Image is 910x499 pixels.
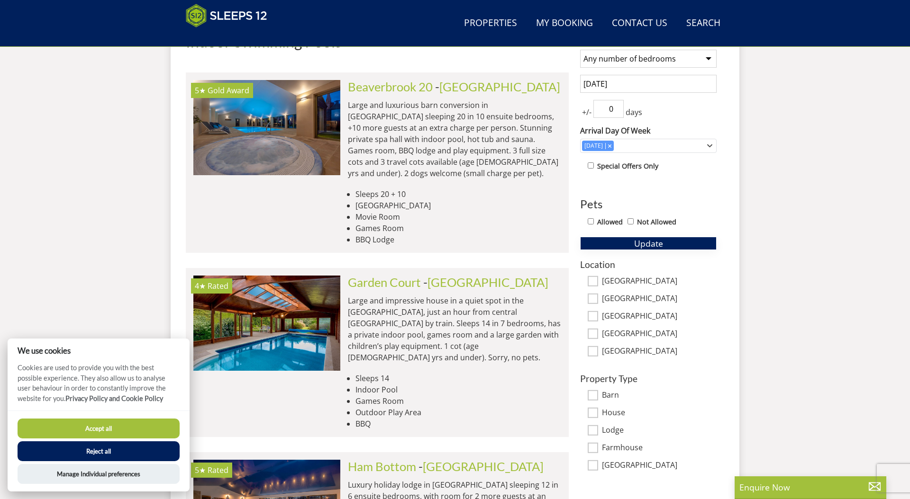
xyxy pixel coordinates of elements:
[181,33,281,41] iframe: Customer reviews powered by Trustpilot
[602,312,717,322] label: [GEOGRAPHIC_DATA]
[65,394,163,402] a: Privacy Policy and Cookie Policy
[597,217,623,227] label: Allowed
[532,13,597,34] a: My Booking
[460,13,521,34] a: Properties
[348,459,416,473] a: Ham Bottom
[602,329,717,339] label: [GEOGRAPHIC_DATA]
[580,125,717,136] label: Arrival Day Of Week
[423,275,548,289] span: -
[580,107,593,118] span: +/-
[602,443,717,454] label: Farmhouse
[682,13,724,34] a: Search
[637,217,676,227] label: Not Allowed
[18,419,180,438] button: Accept all
[355,200,561,211] li: [GEOGRAPHIC_DATA]
[355,407,561,418] li: Outdoor Play Area
[602,408,717,419] label: House
[602,391,717,401] label: Barn
[423,459,544,473] a: [GEOGRAPHIC_DATA]
[8,363,190,410] p: Cookies are used to provide you with the best possible experience. They also allow us to analyse ...
[597,161,658,171] label: Special Offers Only
[18,464,180,484] button: Manage Individual preferences
[193,276,340,370] img: garden-court-surrey-pool-holiday-sleeps12.original.jpg
[348,295,561,363] p: Large and impressive house in a quiet spot in the [GEOGRAPHIC_DATA], just an hour from central [G...
[355,234,561,245] li: BBQ Lodge
[580,198,717,210] h3: Pets
[602,294,717,304] label: [GEOGRAPHIC_DATA]
[580,139,717,153] div: Combobox
[580,374,717,383] h3: Property Type
[348,80,433,94] a: Beaverbrook 20
[602,276,717,287] label: [GEOGRAPHIC_DATA]
[355,188,561,200] li: Sleeps 20 + 10
[602,347,717,357] label: [GEOGRAPHIC_DATA]
[195,281,206,291] span: Garden Court has a 4 star rating under the Quality in Tourism Scheme
[355,395,561,407] li: Games Room
[208,281,228,291] span: Rated
[186,4,267,27] img: Sleeps 12
[355,418,561,429] li: BBQ
[208,465,228,475] span: Rated
[608,13,671,34] a: Contact Us
[195,85,206,96] span: Beaverbrook 20 has a 5 star rating under the Quality in Tourism Scheme
[186,17,569,50] h1: Large Holiday Homes in the [GEOGRAPHIC_DATA] with Indoor Swimming Pools
[435,80,560,94] span: -
[634,238,663,249] span: Update
[193,276,340,370] a: 4★ Rated
[355,373,561,384] li: Sleeps 14
[355,384,561,395] li: Indoor Pool
[580,259,717,269] h3: Location
[602,461,717,471] label: [GEOGRAPHIC_DATA]
[193,80,340,175] a: 5★ Gold Award
[419,459,544,473] span: -
[18,441,180,461] button: Reject all
[624,107,644,118] span: days
[739,481,882,493] p: Enquire Now
[348,99,561,179] p: Large and luxurious barn conversion in [GEOGRAPHIC_DATA] sleeping 20 in 10 ensuite bedrooms, +10 ...
[602,426,717,436] label: Lodge
[193,80,340,175] img: open-uri20231109-24-i3m3zx.original.
[428,275,548,289] a: [GEOGRAPHIC_DATA]
[8,346,190,355] h2: We use cookies
[439,80,560,94] a: [GEOGRAPHIC_DATA]
[195,465,206,475] span: Ham Bottom has a 5 star rating under the Quality in Tourism Scheme
[355,211,561,223] li: Movie Room
[580,237,717,250] button: Update
[355,223,561,234] li: Games Room
[208,85,249,96] span: Beaverbrook 20 has been awarded a Gold Award by Visit England
[582,142,605,150] div: [DATE]
[580,75,717,93] input: Arrival Date
[348,275,421,289] a: Garden Court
